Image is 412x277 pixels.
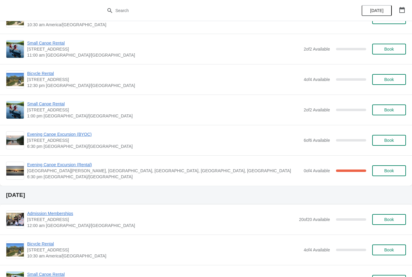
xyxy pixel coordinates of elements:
span: 6:30 pm [GEOGRAPHIC_DATA]/[GEOGRAPHIC_DATA] [27,174,301,180]
span: Small Canoe Rental [27,40,301,46]
img: Small Canoe Rental | 1 Snow Goose Bay, Stonewall, MB R0C 2Z0 | 11:00 am America/Winnipeg [6,40,24,58]
span: Book [384,247,394,252]
h2: [DATE] [6,192,406,198]
span: Book [384,77,394,82]
img: Evening Canoe Excursion (BYOC) | 1 Snow Goose Bay, Stonewall, MB R0C 2Z0 | 6:30 pm America/Winnipeg [6,135,24,145]
button: Book [372,214,406,225]
span: Book [384,217,394,222]
span: 11:00 am [GEOGRAPHIC_DATA]/[GEOGRAPHIC_DATA] [27,52,301,58]
button: Book [372,104,406,115]
span: 6 of 6 Available [304,138,330,143]
span: 2 of 2 Available [304,47,330,51]
button: Book [372,74,406,85]
span: Bicycle Rental [27,70,301,76]
img: Admission Memberships | 1 Snow Goose Bay, Stonewall, MB R0C 2Z0 | 12:00 am America/Winnipeg [6,211,24,228]
span: 4 of 4 Available [304,247,330,252]
span: 20 of 20 Available [299,217,330,222]
span: [DATE] [370,8,383,13]
img: Bicycle Rental | 1 Snow Goose Bay, Stonewall, MB R0C 2Z0 | 10:30 am America/Winnipeg [6,243,24,257]
button: Book [372,44,406,54]
img: Bicycle Rental | 1 Snow Goose Bay, Stonewall, MB R0C 2Z0 | 12:30 pm America/Winnipeg [6,73,24,86]
span: Book [384,107,394,112]
button: [DATE] [362,5,392,16]
span: [STREET_ADDRESS] [27,216,296,223]
span: [STREET_ADDRESS] [27,107,301,113]
span: Evening Canoe Excursion (BYOC) [27,131,301,137]
img: Evening Canoe Excursion (Rental) | Oak Hammock Marsh Wetland Discovery Centre, Snow Goose Bay, St... [6,166,24,176]
span: Book [384,168,394,173]
span: 10:30 am America/[GEOGRAPHIC_DATA] [27,22,301,28]
span: Bicycle Rental [27,241,301,247]
input: Search [115,5,309,16]
span: [STREET_ADDRESS] [27,137,301,143]
span: 2 of 2 Available [304,107,330,112]
span: [STREET_ADDRESS] [27,46,301,52]
span: 12:00 am [GEOGRAPHIC_DATA]/[GEOGRAPHIC_DATA] [27,223,296,229]
button: Book [372,244,406,255]
span: 6:30 pm [GEOGRAPHIC_DATA]/[GEOGRAPHIC_DATA] [27,143,301,149]
span: 10:30 am America/[GEOGRAPHIC_DATA] [27,253,301,259]
span: Evening Canoe Excursion (Rental) [27,162,301,168]
span: Small Canoe Rental [27,101,301,107]
span: Admission Memberships [27,210,296,216]
span: 4 of 4 Available [304,77,330,82]
span: [GEOGRAPHIC_DATA][PERSON_NAME], [GEOGRAPHIC_DATA], [GEOGRAPHIC_DATA], [GEOGRAPHIC_DATA], [GEOGRAP... [27,168,301,174]
button: Book [372,135,406,146]
span: [STREET_ADDRESS] [27,76,301,82]
img: Small Canoe Rental | 1 Snow Goose Bay, Stonewall, MB R0C 2Z0 | 1:00 pm America/Winnipeg [6,101,24,119]
span: Book [384,47,394,51]
span: 0 of 4 Available [304,168,330,173]
span: 12:30 pm [GEOGRAPHIC_DATA]/[GEOGRAPHIC_DATA] [27,82,301,89]
span: Book [384,138,394,143]
button: Book [372,165,406,176]
span: 1:00 pm [GEOGRAPHIC_DATA]/[GEOGRAPHIC_DATA] [27,113,301,119]
span: [STREET_ADDRESS] [27,247,301,253]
